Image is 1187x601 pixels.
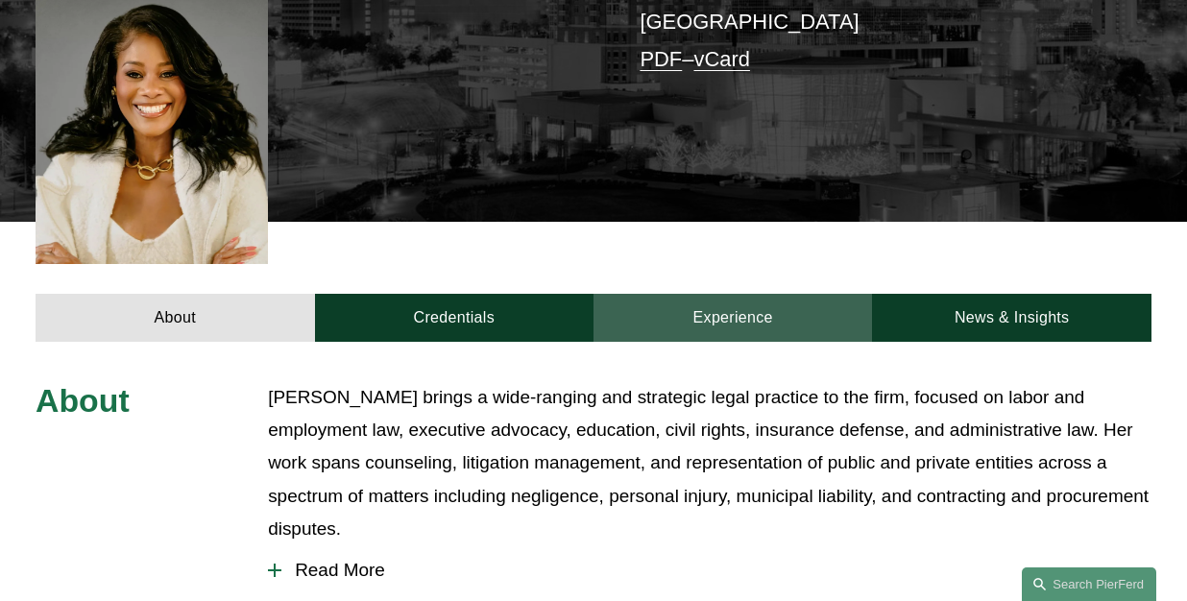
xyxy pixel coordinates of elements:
a: PDF [640,47,682,71]
a: Credentials [315,294,593,342]
span: About [36,382,130,419]
a: vCard [693,47,749,71]
button: Read More [268,545,1151,595]
a: About [36,294,314,342]
a: Search this site [1022,567,1156,601]
p: [PERSON_NAME] brings a wide-ranging and strategic legal practice to the firm, focused on labor an... [268,381,1151,545]
a: Experience [593,294,872,342]
span: Read More [281,560,1151,581]
a: News & Insights [872,294,1151,342]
